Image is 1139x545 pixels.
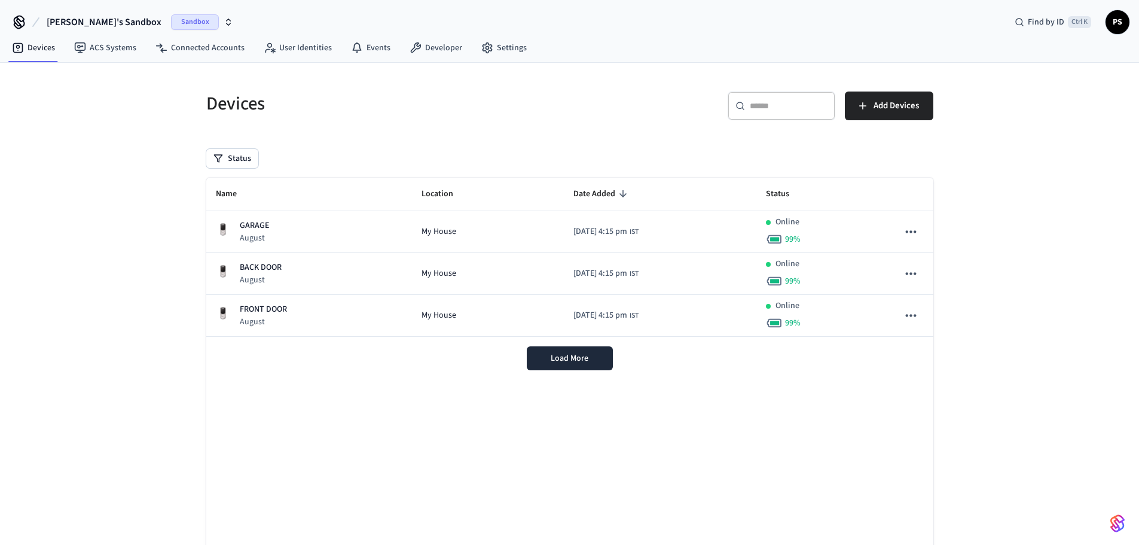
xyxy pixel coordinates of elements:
span: My House [422,309,456,322]
a: Developer [400,37,472,59]
span: IST [630,269,639,279]
a: User Identities [254,37,341,59]
span: Sandbox [171,14,219,30]
p: August [240,274,282,286]
div: Asia/Calcutta [573,267,639,280]
a: Connected Accounts [146,37,254,59]
button: Add Devices [845,92,933,120]
img: Yale Assure Touchscreen Wifi Smart Lock, Satin Nickel, Front [216,223,230,237]
span: IST [630,310,639,321]
a: Devices [2,37,65,59]
div: Asia/Calcutta [573,226,639,238]
span: Status [766,185,805,203]
span: 99 % [785,233,801,245]
div: Find by IDCtrl K [1005,11,1101,33]
span: Add Devices [874,98,919,114]
span: Date Added [573,185,631,203]
button: PS [1106,10,1129,34]
a: Events [341,37,400,59]
div: Asia/Calcutta [573,309,639,322]
span: Ctrl K [1068,16,1091,28]
img: SeamLogoGradient.69752ec5.svg [1110,514,1125,533]
p: Online [775,300,799,312]
p: August [240,316,287,328]
img: Yale Assure Touchscreen Wifi Smart Lock, Satin Nickel, Front [216,264,230,279]
span: My House [422,267,456,280]
p: Online [775,258,799,270]
table: sticky table [206,178,933,337]
span: [DATE] 4:15 pm [573,226,627,238]
a: Settings [472,37,536,59]
span: 99 % [785,275,801,287]
span: [DATE] 4:15 pm [573,267,627,280]
span: [PERSON_NAME]'s Sandbox [47,15,161,29]
p: BACK DOOR [240,261,282,274]
button: Load More [527,346,613,370]
span: PS [1107,11,1128,33]
p: Online [775,216,799,229]
p: FRONT DOOR [240,303,287,316]
span: 99 % [785,317,801,329]
p: GARAGE [240,220,269,232]
span: My House [422,226,456,238]
span: [DATE] 4:15 pm [573,309,627,322]
h5: Devices [206,92,563,116]
span: Load More [551,352,588,364]
a: ACS Systems [65,37,146,59]
span: Location [422,185,469,203]
span: IST [630,227,639,238]
p: August [240,232,269,244]
span: Find by ID [1028,16,1064,28]
span: Name [216,185,252,203]
img: Yale Assure Touchscreen Wifi Smart Lock, Satin Nickel, Front [216,306,230,321]
button: Status [206,149,258,168]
